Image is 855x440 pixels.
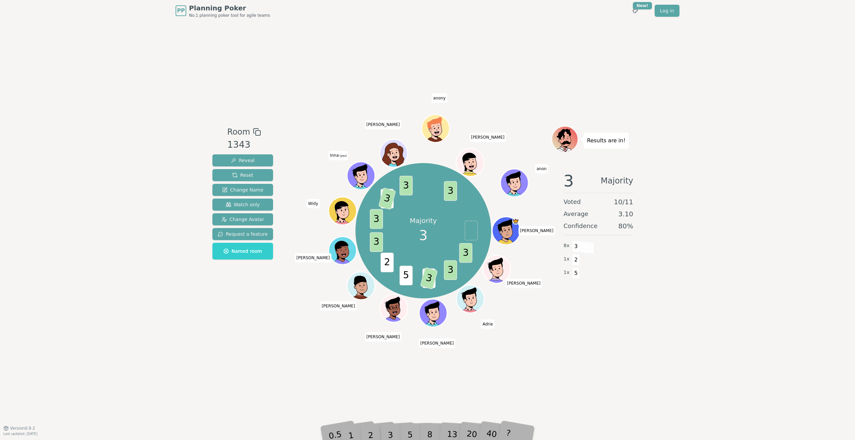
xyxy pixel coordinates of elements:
span: Room [227,126,250,138]
span: 2 [572,254,580,266]
span: 3 [379,188,396,210]
span: Request a feature [218,231,268,237]
span: Named room [223,248,262,254]
span: 1 x [564,269,570,276]
span: Click to change your name [481,319,495,329]
span: Version 0.9.2 [10,426,35,431]
span: Planning Poker [189,3,270,13]
span: 3 [419,225,427,245]
span: Click to change your name [518,226,555,235]
a: PPPlanning PokerNo.1 planning poker tool for agile teams [176,3,270,18]
span: Reveal [231,157,255,164]
a: Log in [655,5,679,17]
p: Majority [410,216,437,225]
span: (you) [339,154,347,157]
button: Named room [212,243,273,260]
span: 10 / 11 [614,197,633,207]
span: Click to change your name [295,253,332,263]
span: Last updated: [DATE] [3,432,38,436]
span: 3 [370,209,383,229]
span: 3 [444,261,457,280]
button: New! [629,5,641,17]
button: Reveal [212,154,273,166]
span: 8 x [564,242,570,249]
span: 3 [564,173,574,189]
span: Click to change your name [469,133,506,142]
span: Click to change your name [365,332,402,342]
span: Click to change your name [506,279,542,288]
button: Change Avatar [212,213,273,225]
span: Click to change your name [365,120,402,129]
span: Click to change your name [432,93,447,103]
span: 3 [370,232,383,252]
span: 2 [381,253,394,273]
span: Majority [601,173,633,189]
span: Nguyen is the host [512,218,519,225]
button: Change Name [212,184,273,196]
p: Results are in! [587,136,626,145]
span: 3 [420,267,438,290]
span: No.1 planning poker tool for agile teams [189,13,270,18]
span: 80 % [618,221,633,231]
span: Click to change your name [320,301,357,311]
span: Average [564,209,588,219]
span: PP [177,7,185,15]
span: 3 [459,243,472,263]
span: Watch only [226,201,260,208]
span: Click to change your name [328,151,348,160]
span: 5 [572,268,580,279]
span: 3 [572,241,580,252]
button: Watch only [212,199,273,211]
button: Reset [212,169,273,181]
span: Change Name [222,187,263,193]
span: 1 x [564,255,570,263]
span: Confidence [564,221,597,231]
span: Click to change your name [535,164,548,173]
span: Click to change your name [307,199,320,208]
span: Voted [564,197,581,207]
button: Click to change your avatar [348,163,374,189]
span: Reset [232,172,253,178]
span: 3.10 [618,209,633,219]
span: 5 [400,266,413,286]
div: 1343 [227,138,261,152]
div: New! [633,2,652,9]
span: 3 [444,181,457,201]
button: Request a feature [212,228,273,240]
span: 3 [400,176,413,196]
span: Change Avatar [221,216,264,223]
button: Version0.9.2 [3,426,35,431]
span: Click to change your name [418,339,455,348]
